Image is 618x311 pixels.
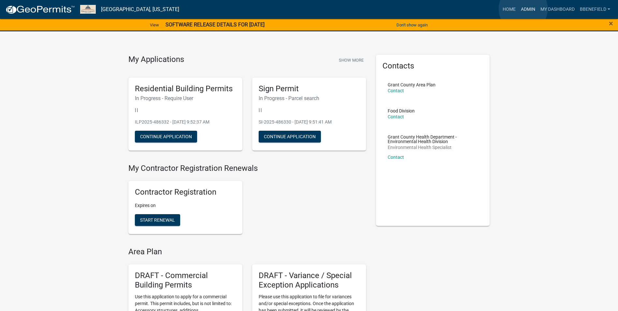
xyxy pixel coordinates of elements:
p: ILP2025-486332 - [DATE] 9:52:37 AM [135,119,236,126]
a: [GEOGRAPHIC_DATA], [US_STATE] [101,4,179,15]
button: Continue Application [135,131,197,142]
a: BBenefield [577,3,613,16]
p: Environmental Health Specialist [388,145,478,150]
p: SI-2025-486330 - [DATE] 9:51:41 AM [259,119,360,126]
p: | | [135,107,236,113]
strong: SOFTWARE RELEASE DETAILS FOR [DATE] [165,22,265,28]
h5: Residential Building Permits [135,84,236,94]
h4: My Applications [128,55,184,65]
h6: In Progress - Require User [135,95,236,101]
img: Grant County, Indiana [80,5,96,14]
p: Food Division [388,109,415,113]
h4: My Contractor Registration Renewals [128,164,366,173]
h5: Sign Permit [259,84,360,94]
h5: Contacts [382,61,483,71]
a: View [147,20,162,30]
p: | | [259,107,360,113]
a: Contact [388,88,404,93]
span: × [609,19,613,28]
button: Close [609,20,613,27]
p: Grant County Health Department - Environmental Health Division [388,135,478,144]
button: Don't show again [394,20,430,30]
span: Start Renewal [140,217,175,223]
p: Expires on [135,202,236,209]
p: Grant County Area Plan [388,82,436,87]
h4: Area Plan [128,247,366,257]
h5: Contractor Registration [135,187,236,197]
h5: DRAFT - Variance / Special Exception Applications [259,271,360,290]
a: Home [500,3,518,16]
button: Start Renewal [135,214,180,226]
a: Admin [518,3,538,16]
a: My Dashboard [538,3,577,16]
wm-registration-list-section: My Contractor Registration Renewals [128,164,366,239]
button: Continue Application [259,131,321,142]
a: Contact [388,114,404,119]
a: Contact [388,155,404,160]
button: Show More [336,55,366,66]
h6: In Progress - Parcel search [259,95,360,101]
h5: DRAFT - Commercial Building Permits [135,271,236,290]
